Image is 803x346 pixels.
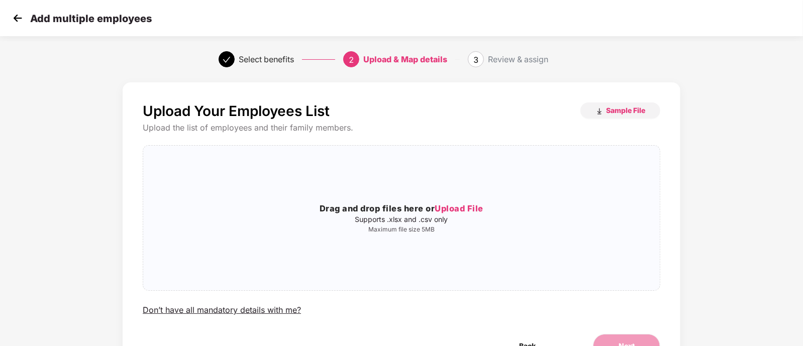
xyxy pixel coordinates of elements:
span: Upload File [435,203,483,213]
div: Review & assign [488,51,548,67]
h3: Drag and drop files here or [143,202,660,215]
div: Upload & Map details [363,51,447,67]
span: Drag and drop files here orUpload FileSupports .xlsx and .csv onlyMaximum file size 5MB [143,146,660,290]
div: Don’t have all mandatory details with me? [143,305,301,315]
p: Maximum file size 5MB [143,225,660,234]
p: Upload Your Employees List [143,102,330,120]
img: download_icon [595,107,604,116]
div: Upload the list of employees and their family members. [143,123,660,133]
p: Supports .xlsx and .csv only [143,215,660,223]
span: check [223,56,231,64]
img: svg+xml;base64,PHN2ZyB4bWxucz0iaHR0cDovL3d3dy53My5vcmcvMjAwMC9zdmciIHdpZHRoPSIzMCIgaGVpZ2h0PSIzMC... [10,11,25,26]
div: Select benefits [239,51,294,67]
span: 3 [473,55,478,65]
button: Sample File [580,102,660,119]
span: 2 [349,55,354,65]
p: Add multiple employees [30,13,152,25]
span: Sample File [606,105,645,115]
